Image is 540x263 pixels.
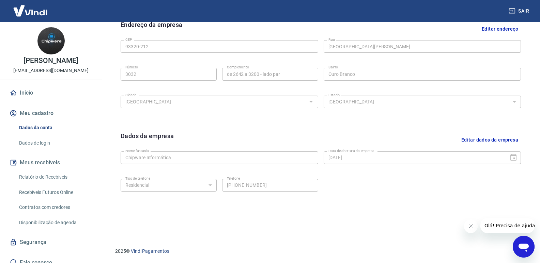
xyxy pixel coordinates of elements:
[328,37,335,42] label: Rua
[8,0,52,21] img: Vindi
[125,148,149,153] label: Nome fantasia
[464,219,478,233] iframe: Fechar mensagem
[507,5,532,17] button: Sair
[125,65,138,70] label: Número
[131,248,169,254] a: Vindi Pagamentos
[8,155,94,170] button: Meus recebíveis
[16,136,94,150] a: Dados de login
[8,106,94,121] button: Meu cadastro
[123,98,305,106] input: Digite aqui algumas palavras para buscar a cidade
[121,131,174,149] h6: Dados da empresa
[125,93,136,98] label: Cidade
[16,200,94,214] a: Contratos com credores
[16,170,94,184] a: Relatório de Recebíveis
[16,185,94,199] a: Recebíveis Futuros Online
[16,121,94,135] a: Dados da conta
[479,20,521,37] button: Editar endereço
[328,65,338,70] label: Bairro
[227,176,240,181] label: Telefone
[328,93,340,98] label: Estado
[125,176,150,181] label: Tipo de telefone
[37,27,65,54] img: 9d059813-4fba-438b-bfbc-0ef9350c5808.jpeg
[8,85,94,100] a: Início
[24,57,78,64] p: [PERSON_NAME]
[324,151,504,164] input: DD/MM/YYYY
[513,236,535,258] iframe: Botão para abrir a janela de mensagens
[16,216,94,230] a: Disponibilização de agenda
[227,65,249,70] label: Complemento
[8,235,94,250] a: Segurança
[4,5,57,10] span: Olá! Precisa de ajuda?
[328,148,374,153] label: Data de abertura da empresa
[115,248,524,255] p: 2025 ©
[125,37,132,42] label: CEP
[121,20,183,37] h6: Endereço da empresa
[13,67,89,74] p: [EMAIL_ADDRESS][DOMAIN_NAME]
[459,131,521,149] button: Editar dados da empresa
[480,218,535,233] iframe: Mensagem da empresa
